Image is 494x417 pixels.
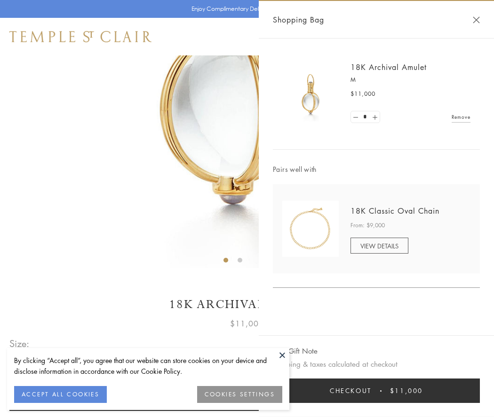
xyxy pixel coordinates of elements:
[273,345,318,357] button: Add Gift Note
[370,111,379,123] a: Set quantity to 2
[273,358,480,370] p: Shipping & taxes calculated at checkout
[351,206,439,216] a: 18K Classic Oval Chain
[273,164,480,175] span: Pairs well with
[390,386,423,396] span: $11,000
[282,201,339,257] img: N88865-OV18
[14,386,107,403] button: ACCEPT ALL COOKIES
[273,14,324,26] span: Shopping Bag
[9,296,485,313] h1: 18K Archival Amulet
[9,336,30,351] span: Size:
[452,112,470,122] a: Remove
[351,89,375,99] span: $11,000
[9,31,151,42] img: Temple St. Clair
[360,241,398,250] span: VIEW DETAILS
[330,386,372,396] span: Checkout
[282,66,339,122] img: 18K Archival Amulet
[273,378,480,403] button: Checkout $11,000
[473,16,480,23] button: Close Shopping Bag
[191,4,298,14] p: Enjoy Complimentary Delivery & Returns
[351,75,470,85] p: M
[14,355,282,377] div: By clicking “Accept all”, you agree that our website can store cookies on your device and disclos...
[351,221,385,230] span: From: $9,000
[230,317,264,330] span: $11,000
[351,111,360,123] a: Set quantity to 0
[197,386,282,403] button: COOKIES SETTINGS
[351,238,408,254] a: VIEW DETAILS
[351,62,427,72] a: 18K Archival Amulet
